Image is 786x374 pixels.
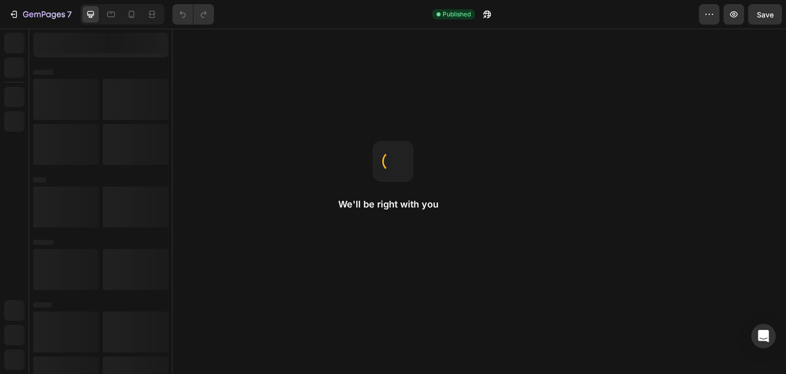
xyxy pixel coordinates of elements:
[443,10,471,19] span: Published
[172,4,214,25] div: Undo/Redo
[338,198,448,211] h2: We'll be right with you
[67,8,72,20] p: 7
[757,10,774,19] span: Save
[748,4,782,25] button: Save
[751,324,776,348] div: Open Intercom Messenger
[4,4,76,25] button: 7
